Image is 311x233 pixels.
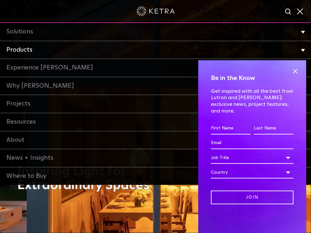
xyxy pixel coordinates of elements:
[285,8,293,16] img: search icon
[211,166,294,178] div: Country
[211,137,294,149] input: Email
[137,6,175,16] img: ketra-logo-2019-white
[211,122,251,135] input: First Name
[211,88,294,114] p: Get inspired with all the best from Lutron and [PERSON_NAME]: exclusive news, project features, a...
[211,191,294,204] input: Join
[254,122,294,135] input: Last Name
[211,152,294,164] div: Job Title
[211,73,294,83] h4: Be in the Know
